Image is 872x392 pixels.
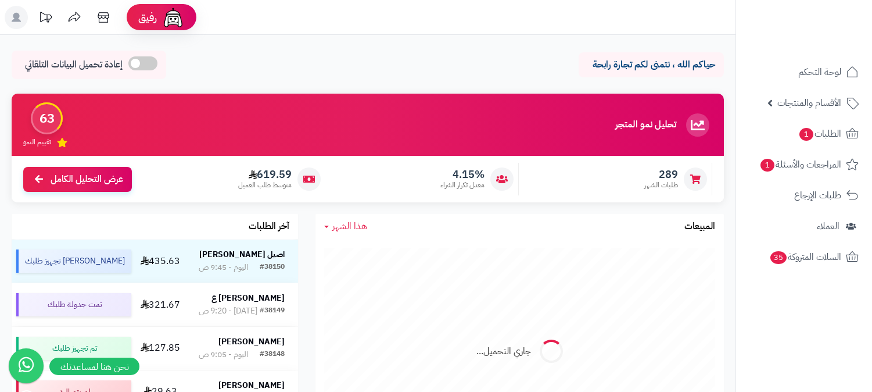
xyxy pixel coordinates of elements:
[760,158,775,172] span: 1
[199,349,248,361] div: اليوم - 9:05 ص
[23,137,51,147] span: تقييم النمو
[794,187,841,204] span: طلبات الإرجاع
[16,250,131,273] div: [PERSON_NAME] تجهيز طلبك
[199,248,285,261] strong: اصيل [PERSON_NAME]
[743,243,865,271] a: السلات المتروكة35
[51,173,123,186] span: عرض التحليل الكامل
[798,64,841,80] span: لوحة التحكم
[260,349,285,361] div: #38148
[136,327,185,370] td: 127.85
[817,218,839,234] span: العملاء
[476,345,531,358] div: جاري التحميل...
[23,167,132,192] a: عرض التحليل الكامل
[440,180,485,190] span: معدل تكرار الشراء
[743,120,865,148] a: الطلبات1
[238,180,292,190] span: متوسط طلب العميل
[260,262,285,273] div: #38150
[218,336,285,348] strong: [PERSON_NAME]
[162,6,185,29] img: ai-face.png
[136,240,185,283] td: 435.63
[199,305,257,317] div: [DATE] - 9:20 ص
[332,219,367,233] span: هذا الشهر
[16,293,131,316] div: تمت جدولة طلبك
[138,10,157,24] span: رفيق
[249,222,289,232] h3: آخر الطلبات
[684,222,715,232] h3: المبيعات
[260,305,285,317] div: #38149
[770,251,788,265] span: 35
[16,337,131,360] div: تم تجهيز طلبك
[615,120,676,130] h3: تحليل نمو المتجر
[644,168,678,181] span: 289
[769,249,841,265] span: السلات المتروكة
[777,95,841,111] span: الأقسام والمنتجات
[798,126,841,142] span: الطلبات
[587,58,715,72] p: حياكم الله ، نتمنى لكم تجارة رابحة
[743,58,865,86] a: لوحة التحكم
[218,379,285,391] strong: [PERSON_NAME]
[743,181,865,209] a: طلبات الإرجاع
[793,15,861,39] img: logo-2.png
[743,151,865,179] a: المراجعات والأسئلة1
[238,168,292,181] span: 619.59
[759,156,841,173] span: المراجعات والأسئلة
[211,292,285,304] strong: [PERSON_NAME] ع
[136,283,185,326] td: 321.67
[440,168,485,181] span: 4.15%
[644,180,678,190] span: طلبات الشهر
[25,58,123,72] span: إعادة تحميل البيانات التلقائي
[799,127,814,141] span: 1
[324,220,367,233] a: هذا الشهر
[199,262,248,273] div: اليوم - 9:45 ص
[743,212,865,240] a: العملاء
[31,6,60,32] a: تحديثات المنصة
